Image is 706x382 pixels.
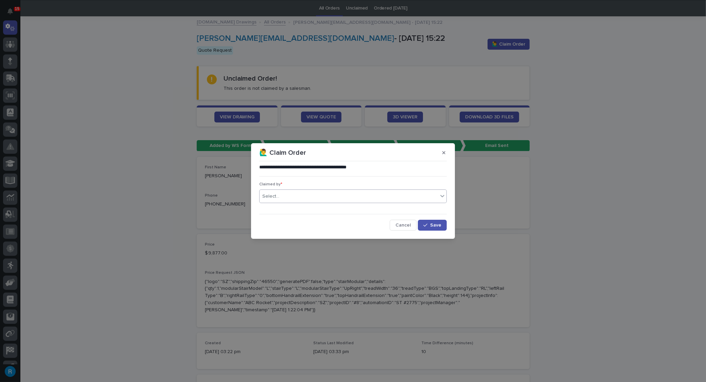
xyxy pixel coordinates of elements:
[418,220,447,231] button: Save
[395,223,411,228] span: Cancel
[430,223,441,228] span: Save
[259,182,282,186] span: Claimed by
[390,220,417,231] button: Cancel
[262,193,279,200] div: Select...
[259,149,306,157] p: 🙋‍♂️ Claim Order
